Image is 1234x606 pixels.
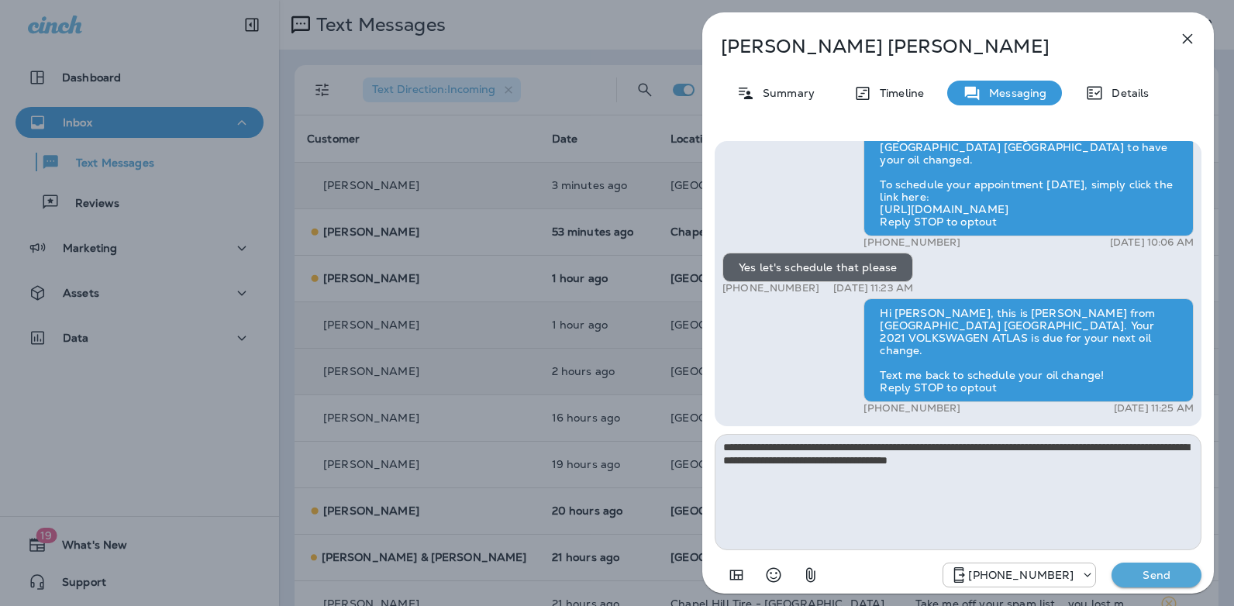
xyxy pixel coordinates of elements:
[863,298,1194,402] div: Hi [PERSON_NAME], this is [PERSON_NAME] from [GEOGRAPHIC_DATA] [GEOGRAPHIC_DATA]. Your 2021 VOLKS...
[981,87,1046,99] p: Messaging
[1112,563,1201,587] button: Send
[943,566,1095,584] div: +1 (984) 409-9300
[968,569,1074,581] p: [PHONE_NUMBER]
[1110,236,1194,249] p: [DATE] 10:06 AM
[1124,568,1189,582] p: Send
[1104,87,1149,99] p: Details
[1114,402,1194,415] p: [DATE] 11:25 AM
[758,560,789,591] button: Select an emoji
[863,402,960,415] p: [PHONE_NUMBER]
[872,87,924,99] p: Timeline
[863,108,1194,236] div: Hi [PERSON_NAME], your 2021 VOLKSWAGEN ATLAS may be due for an oil change. Come into [GEOGRAPHIC_...
[755,87,815,99] p: Summary
[722,282,819,294] p: [PHONE_NUMBER]
[833,282,913,294] p: [DATE] 11:23 AM
[721,36,1144,57] p: [PERSON_NAME] [PERSON_NAME]
[722,253,913,282] div: Yes let's schedule that please
[863,236,960,249] p: [PHONE_NUMBER]
[721,560,752,591] button: Add in a premade template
